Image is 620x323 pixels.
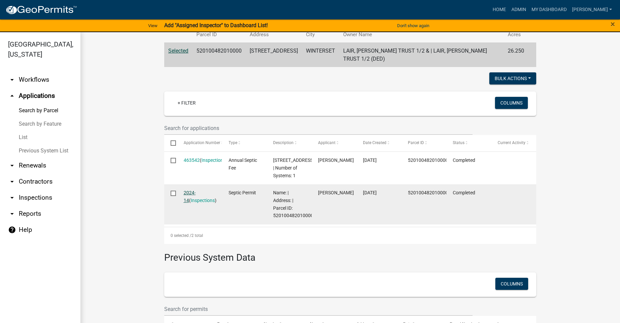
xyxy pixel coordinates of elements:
span: × [611,19,615,29]
td: 26.250 [504,43,528,67]
span: 08/13/2025 [363,157,377,163]
th: Acres [504,27,528,43]
datatable-header-cell: Current Activity [491,135,536,151]
datatable-header-cell: Type [222,135,267,151]
button: Columns [495,278,528,290]
button: Columns [495,97,528,109]
button: Close [611,20,615,28]
span: Description [273,140,294,145]
span: Septic Permit [229,190,256,195]
datatable-header-cell: Date Created [357,135,401,151]
div: ( ) [184,156,216,164]
th: Address [246,27,302,43]
a: 463542 [184,157,200,163]
i: help [8,226,16,234]
a: My Dashboard [529,3,569,16]
th: Parcel ID [192,27,246,43]
div: 2 total [164,227,536,244]
datatable-header-cell: Applicant [312,135,357,151]
span: Parcel ID [408,140,424,145]
th: City [302,27,339,43]
span: Current Activity [498,140,525,145]
td: [STREET_ADDRESS] [246,43,302,67]
span: Kevin S. Lair [318,190,354,195]
span: 520100482010000 [408,190,448,195]
span: Status [453,140,464,145]
datatable-header-cell: Application Number [177,135,222,151]
span: Name: | Address: | Parcel ID: 520100482010000 [273,190,313,218]
span: 520100482010000 [408,157,448,163]
span: Date Created [363,140,386,145]
span: Completed [453,190,475,195]
i: arrow_drop_up [8,92,16,100]
a: Inspections [201,157,226,163]
span: 2325 Holliwell Bridge Road | Number of Systems: 1 [273,157,314,178]
input: Search for permits [164,302,473,316]
span: Kevin S. Lair [318,157,354,163]
i: arrow_drop_down [8,178,16,186]
input: Search for applications [164,121,473,135]
button: Don't show again [394,20,432,31]
datatable-header-cell: Description [267,135,312,151]
i: arrow_drop_down [8,194,16,202]
a: Selected [168,48,188,54]
a: [PERSON_NAME] [569,3,615,16]
span: 0 selected / [171,233,191,238]
a: + Filter [172,97,201,109]
h3: Previous System Data [164,244,536,265]
span: Completed [453,157,475,163]
datatable-header-cell: Parcel ID [401,135,446,151]
a: Home [490,3,509,16]
span: Annual Septic Fee [229,157,257,171]
i: arrow_drop_down [8,210,16,218]
span: Applicant [318,140,335,145]
strong: Add "Assigned Inspector" to Dashboard List! [164,22,268,28]
td: 520100482010000 [192,43,246,67]
a: Admin [509,3,529,16]
span: Application Number [184,140,220,145]
a: View [145,20,160,31]
a: 2024-14 [184,190,196,203]
th: Owner Name [339,27,504,43]
i: arrow_drop_down [8,161,16,170]
i: arrow_drop_down [8,76,16,84]
button: Bulk Actions [489,72,536,84]
td: LAIR, [PERSON_NAME] TRUST 1/2 & | LAIR, [PERSON_NAME] TRUST 1/2 (DED) [339,43,504,67]
div: ( ) [184,189,216,204]
a: Inspections [191,198,215,203]
datatable-header-cell: Status [446,135,491,151]
datatable-header-cell: Select [164,135,177,151]
span: 02/27/2024 [363,190,377,195]
span: Type [229,140,237,145]
td: WINTERSET [302,43,339,67]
